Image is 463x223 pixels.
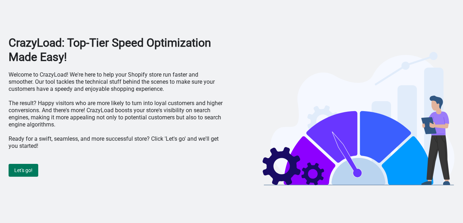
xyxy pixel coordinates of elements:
[14,167,33,173] span: Let's go!
[9,164,38,177] button: Let's go!
[9,100,223,128] p: The result? Happy visitors who are more likely to turn into loyal customers and higher conversion...
[263,50,454,186] img: welcome-illustration-bf6e7d16.svg
[9,135,223,150] p: Ready for a swift, seamless, and more successful store? Click 'Let's go' and we'll get you started!
[9,71,223,93] p: Welcome to CrazyLoad! We're here to help your Shopify store run faster and smoother. Our tool tac...
[9,36,223,64] h1: CrazyLoad: Top-Tier Speed Optimization Made Easy!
